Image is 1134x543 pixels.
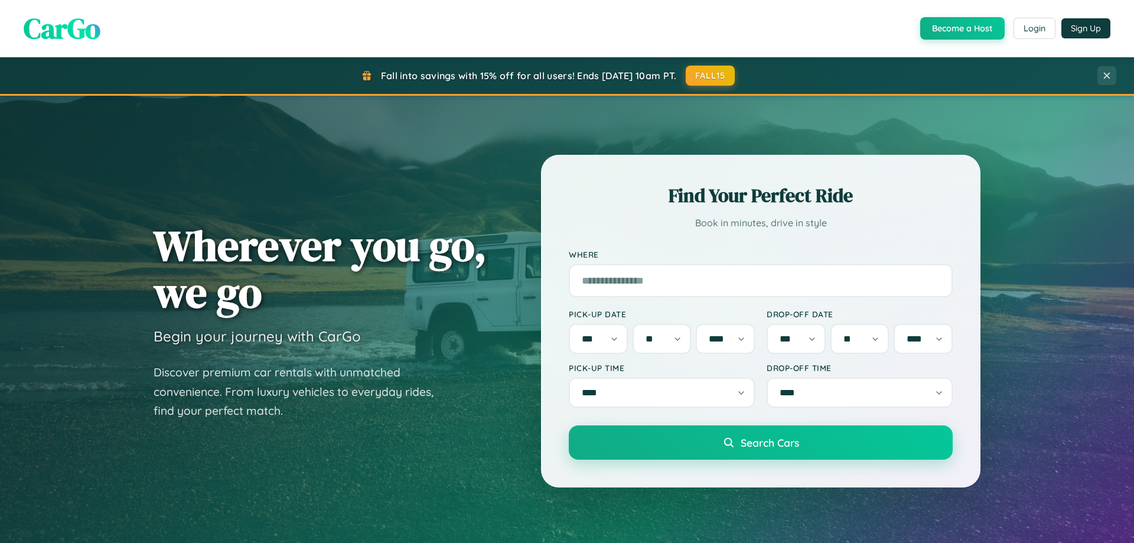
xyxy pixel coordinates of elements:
button: Sign Up [1061,18,1110,38]
label: Where [569,249,953,259]
button: Login [1014,18,1055,39]
h2: Find Your Perfect Ride [569,183,953,209]
span: Fall into savings with 15% off for all users! Ends [DATE] 10am PT. [381,70,677,82]
label: Pick-up Time [569,363,755,373]
p: Book in minutes, drive in style [569,214,953,232]
label: Drop-off Date [767,309,953,319]
span: Search Cars [741,436,799,449]
span: CarGo [24,9,100,48]
p: Discover premium car rentals with unmatched convenience. From luxury vehicles to everyday rides, ... [154,363,449,421]
button: FALL15 [686,66,735,86]
h1: Wherever you go, we go [154,222,487,316]
button: Become a Host [920,17,1005,40]
label: Pick-up Date [569,309,755,319]
h3: Begin your journey with CarGo [154,327,361,345]
label: Drop-off Time [767,363,953,373]
button: Search Cars [569,425,953,460]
